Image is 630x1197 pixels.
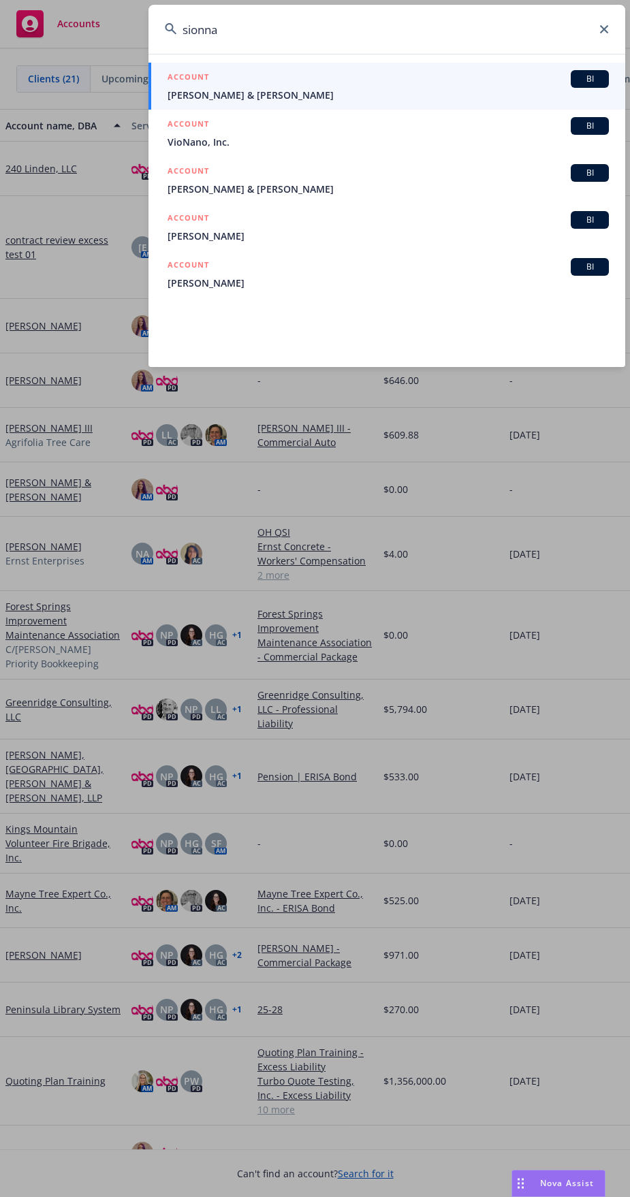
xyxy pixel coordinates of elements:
a: ACCOUNTBI[PERSON_NAME] & [PERSON_NAME] [148,157,625,204]
h5: ACCOUNT [168,164,209,180]
span: [PERSON_NAME] [168,276,609,290]
button: Nova Assist [511,1170,605,1197]
span: BI [576,120,603,132]
h5: ACCOUNT [168,211,209,227]
h5: ACCOUNT [168,258,209,274]
span: BI [576,261,603,273]
a: ACCOUNTBIVioNano, Inc. [148,110,625,157]
input: Search... [148,5,625,54]
a: ACCOUNTBI[PERSON_NAME] [148,251,625,298]
span: [PERSON_NAME] & [PERSON_NAME] [168,182,609,196]
h5: ACCOUNT [168,117,209,133]
span: Nova Assist [540,1177,594,1189]
span: [PERSON_NAME] [168,229,609,243]
span: VioNano, Inc. [168,135,609,149]
span: [PERSON_NAME] & [PERSON_NAME] [168,88,609,102]
span: BI [576,167,603,179]
a: ACCOUNTBI[PERSON_NAME] & [PERSON_NAME] [148,63,625,110]
div: Drag to move [512,1170,529,1196]
a: ACCOUNTBI[PERSON_NAME] [148,204,625,251]
span: BI [576,73,603,85]
h5: ACCOUNT [168,70,209,86]
span: BI [576,214,603,226]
